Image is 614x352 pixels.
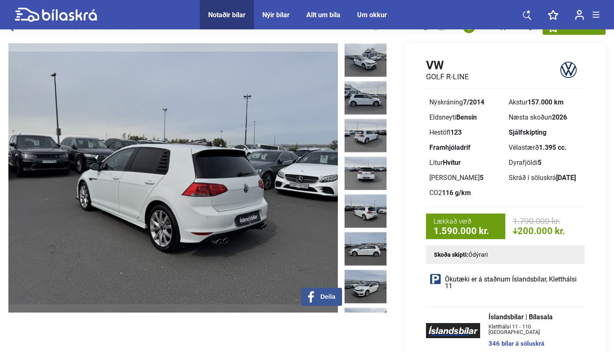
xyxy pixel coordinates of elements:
b: 5 [538,159,541,167]
span: 1.590.000 kr. [434,227,498,236]
span: 1.790.000 kr. [513,217,577,225]
b: [DATE] [556,174,576,182]
div: Nýskráning [429,99,502,106]
h2: GOLF R-LINE [426,72,469,81]
div: Dyrafjöldi [509,159,581,166]
span: Lækkað verð [434,217,498,227]
b: 2026 [552,113,567,121]
img: 1751894466_8534883399643939837_24194438556180613.jpg [345,232,387,266]
span: 200.000 kr. [513,226,577,236]
a: Notaðir bílar [208,11,246,19]
b: 609504 [222,24,245,30]
img: 1751894465_5061208256556423200_24194437951406314.jpg [345,194,387,228]
div: Næsta skoðun [509,114,581,121]
b: Bensín [456,113,477,121]
span: Ódýrari [468,251,488,258]
div: Akstur [509,99,581,106]
div: Eldsneyti [429,114,502,121]
b: 157.000 km [528,98,564,106]
span: Deila [320,293,335,300]
div: CO2 [429,190,502,196]
h1: VW [426,58,469,72]
a: Nýir bílar [262,11,290,19]
img: 1751894467_4759779887748673787_24194439858361907.jpg [345,308,387,341]
button: Deila [301,288,342,306]
b: 7/2014 [463,98,484,106]
span: Kletthálsi 11 - 110 [GEOGRAPHIC_DATA] [489,324,576,335]
div: VW [117,24,129,31]
div: GOLF [140,24,155,31]
b: 123 [450,128,462,136]
b: 5 [480,174,483,182]
img: 1751894466_4426257527188903961_24194439190786730.jpg [345,270,387,303]
a: Allt um bíla [306,11,340,19]
img: 1751894463_7460977129777095787_24194436039107354.jpg [345,81,387,115]
strong: Skoða skipti: [434,251,468,258]
b: 116 g/km [442,189,471,197]
span: Raðnúmer: [190,24,245,30]
div: Skráð í söluskrá [509,175,581,181]
img: 1751894464_1786347278775899955_24194436694658728.jpg [345,119,387,152]
img: 1751894464_8243525655371742210_24194437315975738.jpg [345,156,387,190]
b: Framhjóladrif [429,143,470,151]
div: Litur [429,159,502,166]
div: Vélastærð [509,144,581,151]
div: 2014 [166,24,179,31]
span: Ökutæki er á staðnum Íslandsbílar, Kletthálsi 11 [445,276,580,289]
img: logo VW GOLF R-LINE [552,58,585,82]
b: 1.395 cc. [539,143,567,151]
img: user-login.svg [575,10,584,20]
div: Fólksbíll [82,24,106,31]
a: 346 bílar á söluskrá [489,341,576,347]
span: Íslandsbílar | Bílasala [489,314,576,321]
img: 1751894462_7904140484425984228_24194435396159817.jpg [345,43,387,77]
b: Sjálfskipting [509,128,546,136]
a: Um okkur [357,11,387,19]
div: Hestöfl [429,129,502,136]
b: Hvítur [443,159,461,167]
div: [PERSON_NAME] [429,175,502,181]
